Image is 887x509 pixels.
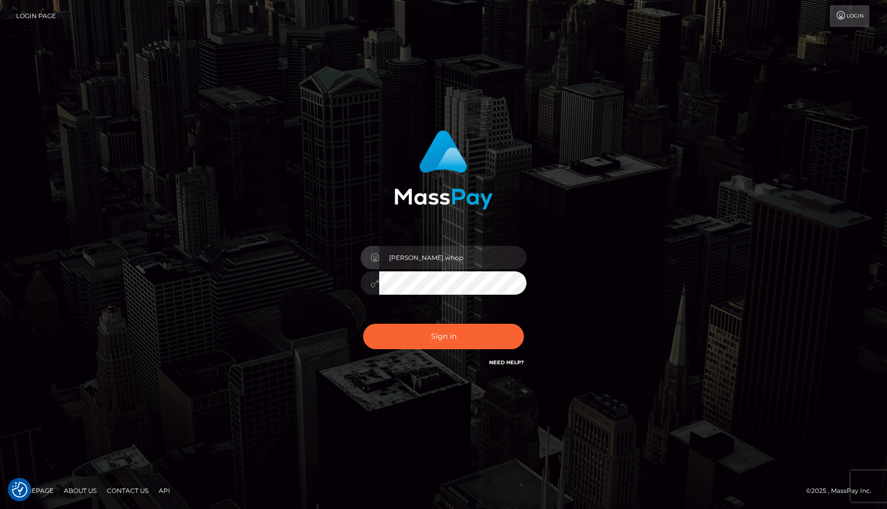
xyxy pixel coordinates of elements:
[363,324,524,349] button: Sign in
[60,483,101,499] a: About Us
[394,130,493,210] img: MassPay Login
[103,483,153,499] a: Contact Us
[12,482,27,498] button: Consent Preferences
[16,5,56,27] a: Login Page
[806,485,879,497] div: © 2025 , MassPay Inc.
[489,359,524,366] a: Need Help?
[155,483,174,499] a: API
[12,482,27,498] img: Revisit consent button
[11,483,58,499] a: Homepage
[830,5,869,27] a: Login
[379,246,526,269] input: Username...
